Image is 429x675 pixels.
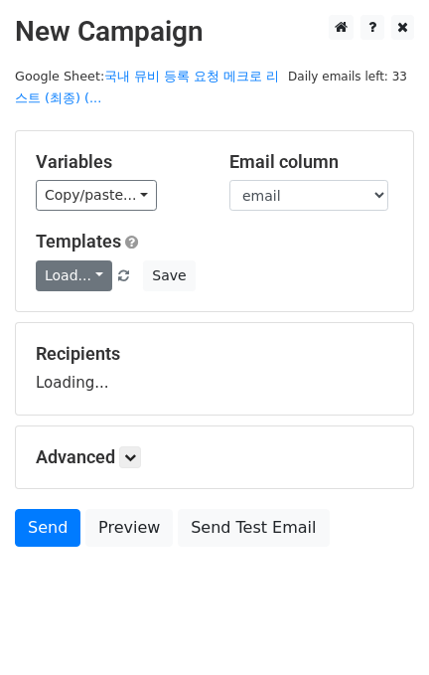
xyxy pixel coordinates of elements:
[36,151,200,173] h5: Variables
[36,260,112,291] a: Load...
[36,446,393,468] h5: Advanced
[15,69,279,106] a: 국내 뮤비 등록 요청 메크로 리스트 (최종) (...
[36,180,157,211] a: Copy/paste...
[281,69,414,84] a: Daily emails left: 33
[85,509,173,547] a: Preview
[36,343,393,365] h5: Recipients
[15,509,80,547] a: Send
[36,231,121,252] a: Templates
[330,580,429,675] iframe: Chat Widget
[143,260,195,291] button: Save
[178,509,329,547] a: Send Test Email
[36,343,393,395] div: Loading...
[281,66,414,87] span: Daily emails left: 33
[229,151,393,173] h5: Email column
[15,69,279,106] small: Google Sheet:
[15,15,414,49] h2: New Campaign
